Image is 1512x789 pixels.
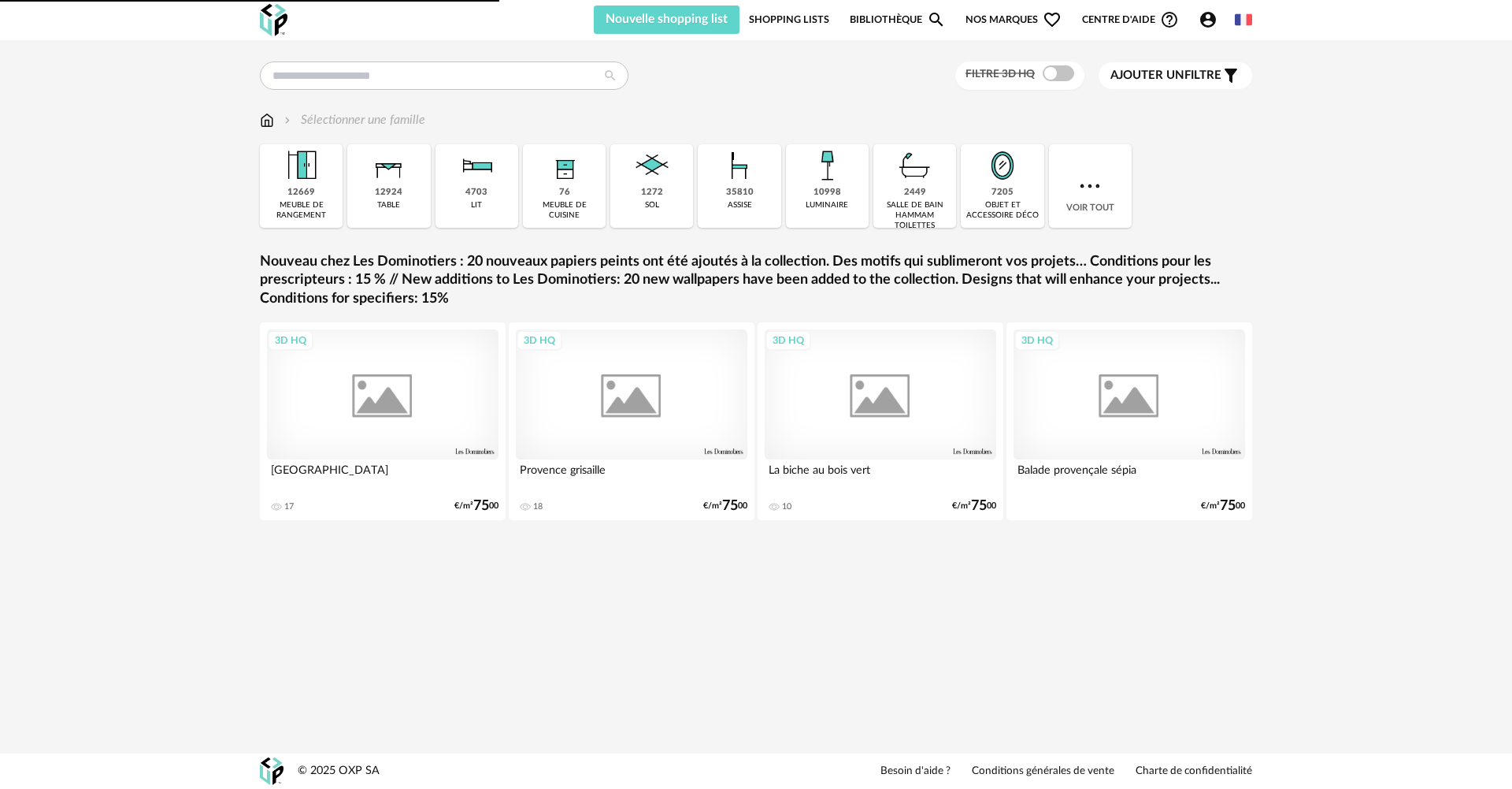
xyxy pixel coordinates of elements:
[377,200,400,210] div: table
[606,13,728,25] span: Nouvelle shopping list
[904,187,926,199] div: 2449
[1076,172,1104,200] img: more.7b13dc1.svg
[1136,765,1252,779] a: Charte de confidentialité
[1049,144,1132,228] div: Voir tout
[594,6,739,34] button: Nouvelle shopping list
[749,6,829,34] a: Shopping Lists
[287,187,315,199] div: 12669
[1160,10,1179,29] span: Help Circle Outline icon
[559,187,570,199] div: 76
[455,144,498,187] img: Literie.png
[1221,66,1240,85] span: Filter icon
[631,144,673,187] img: Sol.png
[981,144,1024,187] img: Miroir.png
[1199,10,1217,29] span: Account Circle icon
[703,501,747,512] div: €/m² 00
[952,501,996,512] div: €/m² 00
[758,322,1003,520] a: 3D HQ La biche au bois vert 10 €/m²7500
[284,501,294,512] div: 17
[972,765,1114,779] a: Conditions générales de vente
[260,253,1252,308] a: Nouveau chez Les Dominotiers : 20 nouveaux papiers peints ont été ajoutés à la collection. Des mo...
[806,200,848,210] div: luminaire
[260,757,283,785] img: OXP
[533,501,543,512] div: 18
[880,765,951,779] a: Besoin d'aide ?
[509,322,754,520] a: 3D HQ Provence grisaille 18 €/m²7500
[465,187,487,199] div: 4703
[1099,62,1252,89] button: Ajouter unfiltre Filter icon
[728,200,752,210] div: assise
[375,187,402,199] div: 12924
[850,6,946,34] a: BibliothèqueMagnify icon
[894,144,936,187] img: Salle%20de%20bain.png
[528,200,601,221] div: meuble de cuisine
[927,10,946,29] span: Magnify icon
[718,144,761,187] img: Assise.png
[782,501,791,512] div: 10
[765,460,996,491] div: La biche au bois vert
[1006,322,1252,520] a: 3D HQ Balade provençale sépia €/m²7500
[1201,501,1245,512] div: €/m² 00
[298,764,380,779] div: © 2025 OXP SA
[368,144,410,187] img: Table.png
[965,200,1039,221] div: objet et accessoire déco
[641,187,663,199] div: 1272
[645,200,659,210] div: sol
[281,111,294,129] img: svg+xml;base64,PHN2ZyB3aWR0aD0iMTYiIGhlaWdodD0iMTYiIHZpZXdCb3g9IjAgMCAxNiAxNiIgZmlsbD0ibm9uZSIgeG...
[813,187,841,199] div: 10998
[260,4,287,36] img: OXP
[281,111,425,129] div: Sélectionner une famille
[543,144,586,187] img: Rangement.png
[454,501,498,512] div: €/m² 00
[965,69,1035,80] span: Filtre 3D HQ
[878,200,951,231] div: salle de bain hammam toilettes
[268,330,313,351] div: 3D HQ
[516,460,747,491] div: Provence grisaille
[991,187,1014,199] div: 7205
[1082,10,1179,29] span: Centre d'aideHelp Circle Outline icon
[280,144,323,187] img: Meuble%20de%20rangement.png
[1043,10,1062,29] span: Heart Outline icon
[1199,10,1225,29] span: Account Circle icon
[965,6,1062,34] span: Nos marques
[806,144,848,187] img: Luminaire.png
[517,330,562,351] div: 3D HQ
[1110,68,1221,84] span: filtre
[1235,11,1252,28] img: fr
[1110,69,1184,81] span: Ajouter un
[260,111,274,129] img: svg+xml;base64,PHN2ZyB3aWR0aD0iMTYiIGhlaWdodD0iMTciIHZpZXdCb3g9IjAgMCAxNiAxNyIgZmlsbD0ibm9uZSIgeG...
[471,200,482,210] div: lit
[722,501,738,512] span: 75
[1220,501,1236,512] span: 75
[265,200,338,221] div: meuble de rangement
[971,501,987,512] span: 75
[260,322,506,520] a: 3D HQ [GEOGRAPHIC_DATA] 17 €/m²7500
[267,460,498,491] div: [GEOGRAPHIC_DATA]
[726,187,754,199] div: 35810
[1014,460,1245,491] div: Balade provençale sépia
[473,501,489,512] span: 75
[1014,330,1060,351] div: 3D HQ
[765,330,811,351] div: 3D HQ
